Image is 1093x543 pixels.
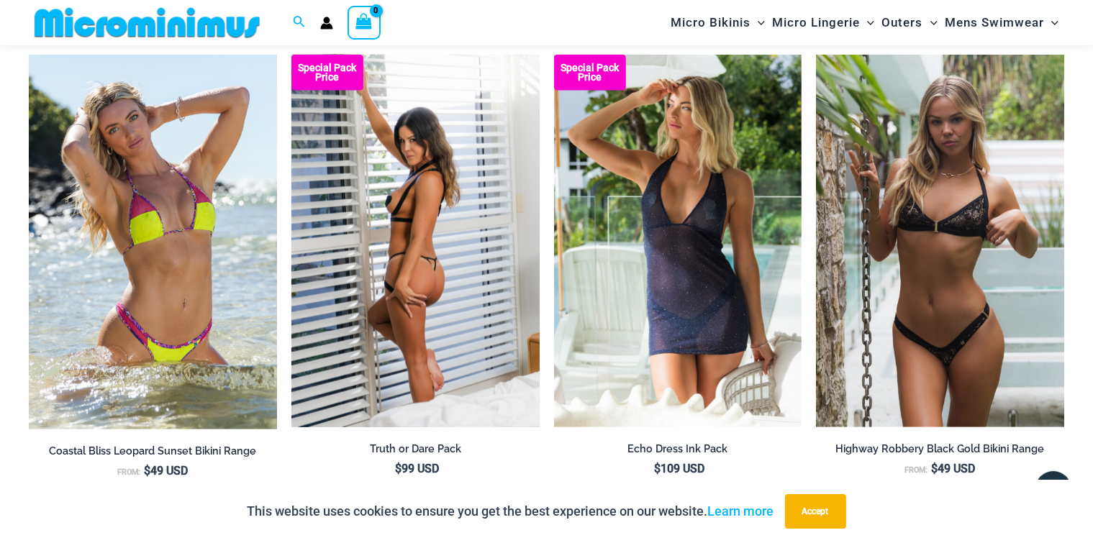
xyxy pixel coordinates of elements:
[554,442,802,461] a: Echo Dress Ink Pack
[395,462,402,475] span: $
[291,442,540,461] a: Truth or Dare Pack
[291,55,540,426] a: Truth or Dare Black 1905 Bodysuit 611 Micro 07 Truth or Dare Black 1905 Bodysuit 611 Micro 06Trut...
[879,4,941,41] a: OutersMenu ToggleMenu Toggle
[750,4,765,41] span: Menu Toggle
[554,63,626,82] b: Special Pack Price
[923,4,938,41] span: Menu Toggle
[291,442,540,456] h2: Truth or Dare Pack
[816,55,1064,426] a: Highway Robbery Black Gold 359 Clip Top 439 Clip Bottom 01v2Highway Robbery Black Gold 359 Clip T...
[860,4,874,41] span: Menu Toggle
[248,501,774,522] p: This website uses cookies to ensure you get the best experience on our website.
[554,442,802,456] h2: Echo Dress Ink Pack
[1044,4,1058,41] span: Menu Toggle
[144,464,150,478] span: $
[708,503,774,519] a: Learn more
[291,63,363,82] b: Special Pack Price
[654,462,661,475] span: $
[29,6,266,39] img: MM SHOP LOGO FLAT
[816,55,1064,426] img: Highway Robbery Black Gold 359 Clip Top 439 Clip Bottom 01v2
[293,14,306,32] a: Search icon link
[29,444,277,458] h2: Coastal Bliss Leopard Sunset Bikini Range
[772,4,860,41] span: Micro Lingerie
[144,464,188,478] bdi: 49 USD
[945,4,1044,41] span: Mens Swimwear
[117,467,140,477] span: From:
[554,55,802,426] img: Echo Ink 5671 Dress 682 Thong 07
[941,4,1062,41] a: Mens SwimwearMenu ToggleMenu Toggle
[768,4,878,41] a: Micro LingerieMenu ToggleMenu Toggle
[905,465,928,475] span: From:
[932,462,938,475] span: $
[654,462,704,475] bdi: 109 USD
[671,4,750,41] span: Micro Bikinis
[667,4,768,41] a: Micro BikinisMenu ToggleMenu Toggle
[932,462,976,475] bdi: 49 USD
[348,6,381,39] a: View Shopping Cart, empty
[395,462,439,475] bdi: 99 USD
[816,442,1064,461] a: Highway Robbery Black Gold Bikini Range
[29,55,277,429] img: Coastal Bliss Leopard Sunset 3171 Tri Top 4371 Thong Bikini 06
[29,444,277,463] a: Coastal Bliss Leopard Sunset Bikini Range
[816,442,1064,456] h2: Highway Robbery Black Gold Bikini Range
[785,494,846,529] button: Accept
[882,4,923,41] span: Outers
[291,55,540,426] img: Truth or Dare Black 1905 Bodysuit 611 Micro 06
[554,55,802,426] a: Echo Ink 5671 Dress 682 Thong 07 Echo Ink 5671 Dress 682 Thong 08Echo Ink 5671 Dress 682 Thong 08
[320,17,333,29] a: Account icon link
[665,2,1064,43] nav: Site Navigation
[29,55,277,429] a: Coastal Bliss Leopard Sunset 3171 Tri Top 4371 Thong Bikini 06Coastal Bliss Leopard Sunset 3171 T...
